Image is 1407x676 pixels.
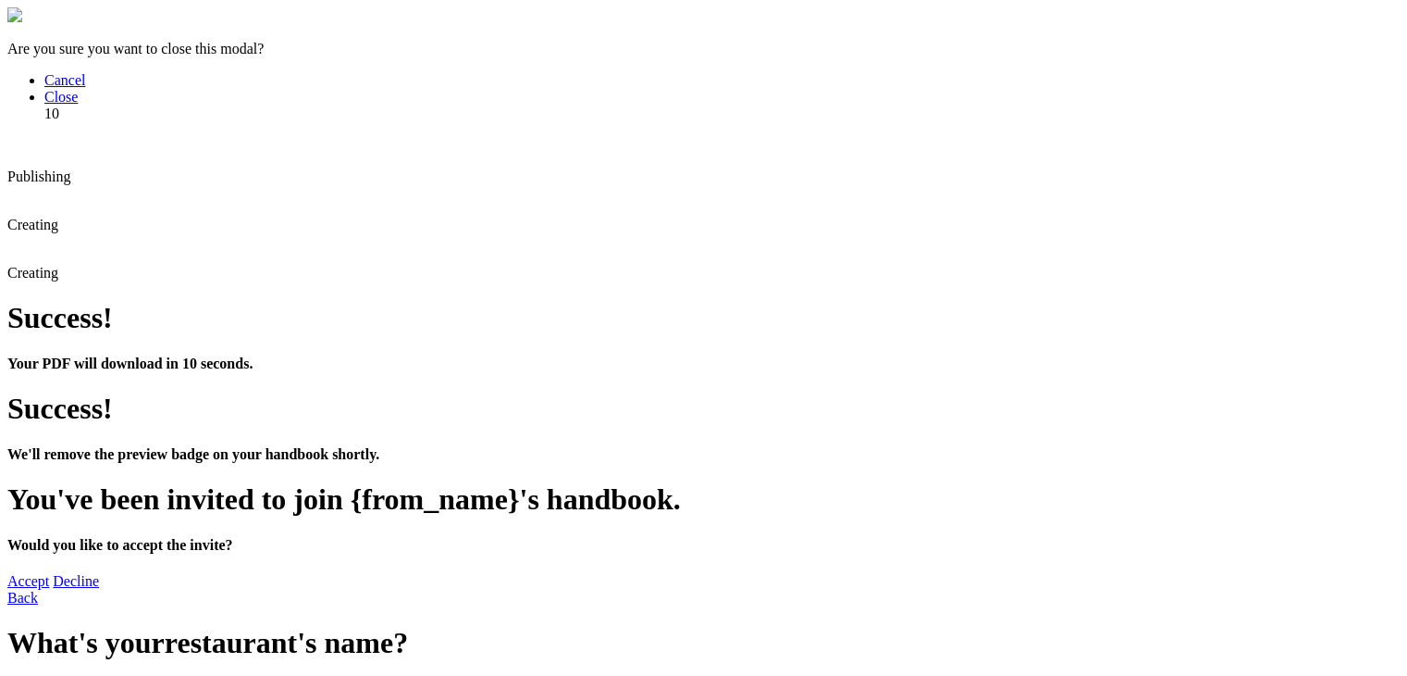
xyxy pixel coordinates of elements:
span: Creating [7,217,58,232]
h4: Your PDF will download in 10 seconds. [7,356,1400,372]
h1: Success! [7,301,1400,335]
a: Decline [53,573,99,589]
span: Creating [7,265,58,281]
a: Back [7,590,38,606]
img: close-modal.svg [7,7,22,22]
h4: Would you like to accept the invite? [7,537,1400,554]
h1: Success! [7,392,1400,426]
span: Publishing [7,169,70,184]
a: Cancel [44,72,85,88]
span: restaurant [165,626,297,659]
span: 10 [44,106,59,121]
a: Close [44,89,78,105]
h4: We'll remove the preview badge on your handbook shortly. [7,446,1400,463]
h1: What's your 's name? [7,626,1400,660]
a: Accept [7,573,49,589]
p: Are you sure you want to close this modal? [7,41,1400,57]
h1: You've been invited to join {from_name}'s handbook. [7,482,1400,517]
